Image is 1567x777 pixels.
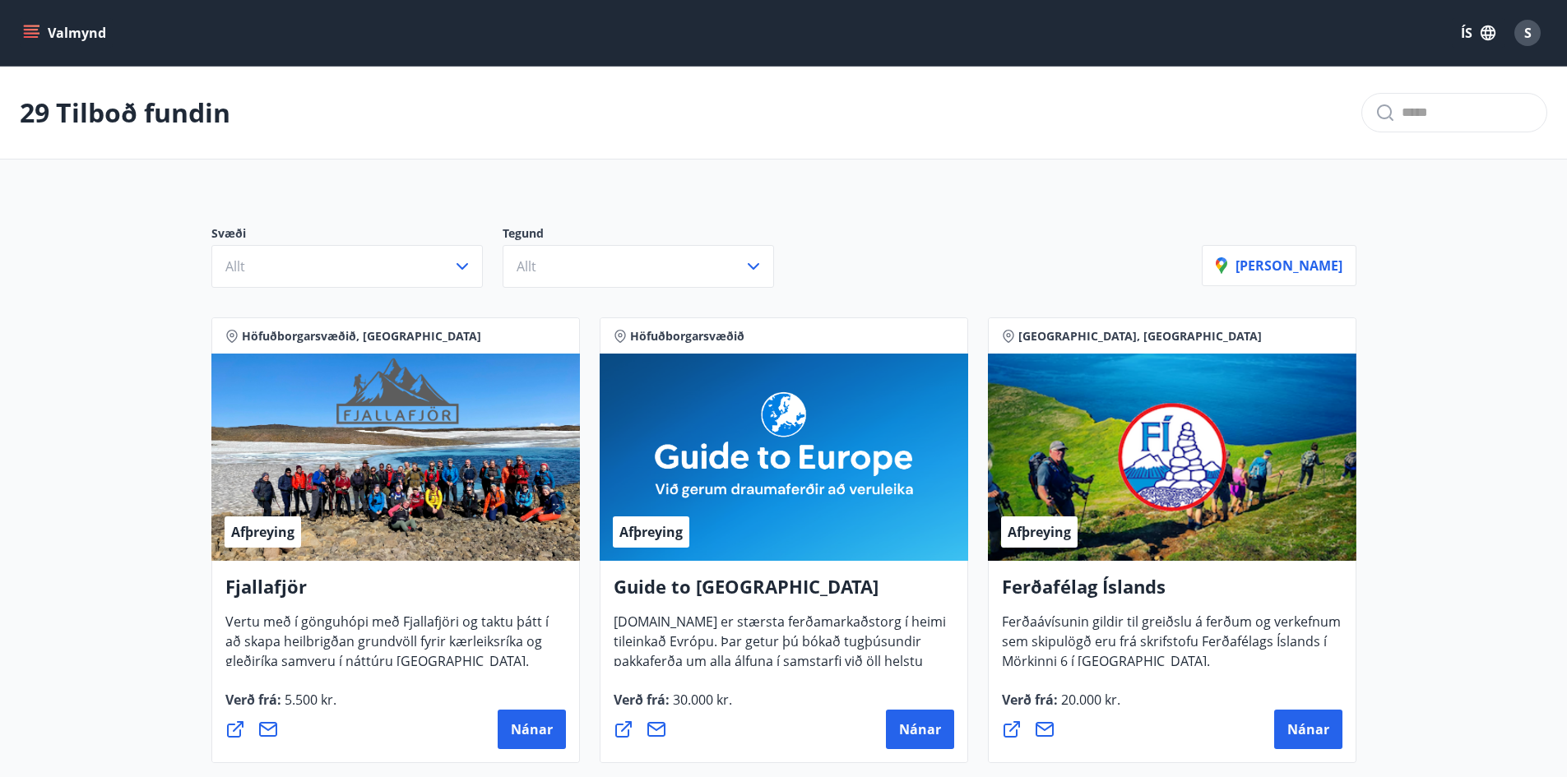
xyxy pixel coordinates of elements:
button: menu [20,18,113,48]
span: 30.000 kr. [670,691,732,709]
span: Höfuðborgarsvæðið, [GEOGRAPHIC_DATA] [242,328,481,345]
span: Verð frá : [225,691,336,722]
span: Allt [225,257,245,275]
button: Allt [503,245,774,288]
span: S [1524,24,1532,42]
span: Verð frá : [614,691,732,722]
p: [PERSON_NAME] [1216,257,1342,275]
span: Nánar [1287,720,1329,738]
h4: Fjallafjör [225,574,566,612]
h4: Ferðafélag Íslands [1002,574,1342,612]
span: Vertu með í gönguhópi með Fjallafjöri og taktu þátt í að skapa heilbrigðan grundvöll fyrir kærlei... [225,613,549,683]
h4: Guide to [GEOGRAPHIC_DATA] [614,574,954,612]
span: 5.500 kr. [281,691,336,709]
span: Ferðaávísunin gildir til greiðslu á ferðum og verkefnum sem skipulögð eru frá skrifstofu Ferðafél... [1002,613,1341,683]
span: Nánar [511,720,553,738]
span: Afþreying [1008,523,1071,541]
button: Nánar [1274,710,1342,749]
button: [PERSON_NAME] [1202,245,1356,286]
button: S [1508,13,1547,53]
span: Verð frá : [1002,691,1120,722]
button: Nánar [886,710,954,749]
button: Allt [211,245,483,288]
span: Allt [517,257,536,275]
span: [GEOGRAPHIC_DATA], [GEOGRAPHIC_DATA] [1018,328,1262,345]
span: Afþreying [619,523,683,541]
span: 20.000 kr. [1058,691,1120,709]
button: Nánar [498,710,566,749]
p: 29 Tilboð fundin [20,95,230,131]
span: [DOMAIN_NAME] er stærsta ferðamarkaðstorg í heimi tileinkað Evrópu. Þar getur þú bókað tugþúsundi... [614,613,946,723]
span: Nánar [899,720,941,738]
span: Afþreying [231,523,294,541]
span: Höfuðborgarsvæðið [630,328,744,345]
button: ÍS [1452,18,1504,48]
p: Svæði [211,225,503,245]
p: Tegund [503,225,794,245]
